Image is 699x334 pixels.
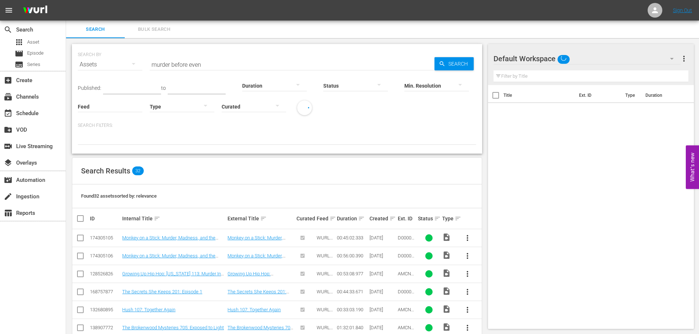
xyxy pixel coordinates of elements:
[122,214,225,223] div: Internal Title
[330,215,336,222] span: sort
[621,85,641,106] th: Type
[442,269,451,278] span: Video
[296,216,314,221] div: Curated
[459,265,476,283] button: more_vert
[4,142,12,151] span: Live Streaming
[337,307,367,312] div: 00:33:03.190
[459,247,476,265] button: more_vert
[641,85,685,106] th: Duration
[337,289,367,294] div: 00:44:33.671
[227,271,291,287] a: Growing Up Hip Hop: [US_STATE] 113: Murder Inc for Life
[398,271,414,287] span: AMCNVR0000053855
[459,283,476,301] button: more_vert
[81,166,130,175] span: Search Results
[369,235,396,241] div: [DATE]
[4,92,12,101] span: Channels
[4,176,12,184] span: Automation
[337,253,367,258] div: 00:56:00.390
[358,215,365,222] span: sort
[494,48,681,69] div: Default Workspace
[337,271,367,276] div: 00:53:08.977
[90,325,120,330] div: 138907772
[132,166,144,175] span: 32
[442,233,451,242] span: Video
[398,235,414,246] span: D0000062124
[4,192,12,201] span: Ingestion
[122,271,224,282] a: Growing Up Hip Hop: [US_STATE] 113: Murder Inc for Life
[503,85,575,106] th: Title
[369,307,396,312] div: [DATE]
[15,60,23,69] span: Series
[389,215,396,222] span: sort
[260,215,267,222] span: sort
[122,235,218,246] a: Monkey on a Stick: Murder, Madness, and the [DEMOGRAPHIC_DATA] 102: Episode 2
[686,145,699,189] button: Open Feedback Widget
[15,38,23,47] span: Asset
[129,25,179,34] span: Bulk Search
[459,301,476,319] button: more_vert
[434,57,474,70] button: Search
[337,325,367,330] div: 01:32:01.840
[369,289,396,294] div: [DATE]
[4,125,12,134] span: VOD
[81,193,157,199] span: Found 32 assets sorted by: relevance
[463,234,472,242] span: more_vert
[4,209,12,217] span: Reports
[27,61,40,68] span: Series
[442,251,451,260] span: Video
[317,214,335,223] div: Feed
[369,214,396,223] div: Created
[418,214,440,223] div: Status
[575,85,621,106] th: Ext. ID
[463,287,472,296] span: more_vert
[434,215,441,222] span: sort
[78,122,476,129] p: Search Filters:
[317,307,333,318] span: WURL Feed
[122,289,202,294] a: The Secrets She Keeps 201: Episode 1
[227,214,294,223] div: External Title
[442,214,456,223] div: Type
[442,323,451,331] span: Video
[398,307,414,323] span: AMCNVR0000057578
[673,7,692,13] a: Sign Out
[317,235,333,246] span: WURL Feed
[317,289,333,300] span: WURL Feed
[4,109,12,118] span: Schedule
[227,289,289,300] a: The Secrets She Keeps 201: Episode 1
[398,289,414,300] span: D0000046434
[445,57,474,70] span: Search
[18,2,53,19] img: ans4CAIJ8jUAAAAAAAAAAAAAAAAAAAAAAAAgQb4GAAAAAAAAAAAAAAAAAAAAAAAAJMjXAAAAAAAAAAAAAAAAAAAAAAAAgAT5G...
[90,289,120,294] div: 168757877
[369,271,396,276] div: [DATE]
[227,307,281,312] a: Hush 107: Together Again
[463,323,472,332] span: more_vert
[78,85,101,91] span: Published:
[398,216,416,221] div: Ext. ID
[398,253,414,264] span: D0000062122
[90,235,120,241] div: 174305105
[27,49,44,57] span: Episode
[463,269,472,278] span: more_vert
[442,287,451,296] span: Video
[27,38,39,46] span: Asset
[317,253,333,264] span: WURL Feed
[90,307,120,312] div: 132680895
[122,325,224,330] a: The Brokenwood Mysteries 705: Exposed to Light
[4,25,12,34] span: Search
[442,305,451,313] span: Video
[463,252,472,260] span: more_vert
[4,158,12,167] span: Overlays
[369,325,396,330] div: [DATE]
[4,6,13,15] span: menu
[227,235,286,257] a: Monkey on a Stick: Murder, Madness, and the [DEMOGRAPHIC_DATA] 102: Episode 2
[463,305,472,314] span: more_vert
[459,229,476,247] button: more_vert
[227,253,286,275] a: Monkey on a Stick: Murder, Madness, and the [DEMOGRAPHIC_DATA] 101: Episode 1
[90,216,120,221] div: ID
[680,54,688,63] span: more_vert
[317,271,333,282] span: WURL Feed
[455,215,461,222] span: sort
[337,235,367,241] div: 00:45:02.333
[337,214,367,223] div: Duration
[369,253,396,258] div: [DATE]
